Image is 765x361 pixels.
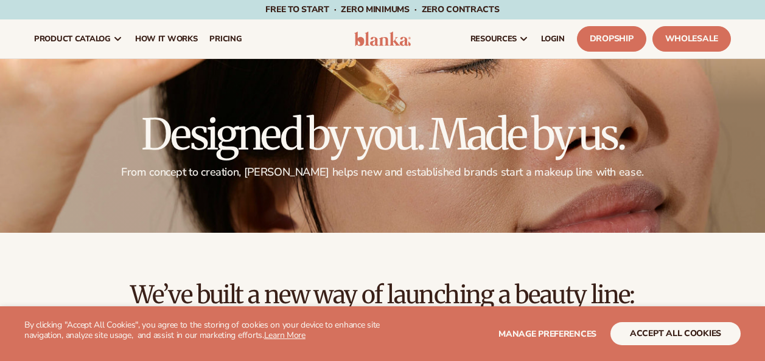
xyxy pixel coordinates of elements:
h2: We’ve built a new way of launching a beauty line: [34,281,731,308]
a: resources [464,19,535,58]
a: product catalog [28,19,129,58]
img: logo [354,32,411,46]
button: accept all cookies [610,322,741,345]
span: product catalog [34,34,111,44]
a: pricing [203,19,248,58]
a: How It Works [129,19,204,58]
span: LOGIN [541,34,565,44]
span: pricing [209,34,242,44]
p: From concept to creation, [PERSON_NAME] helps new and established brands start a makeup line with... [34,165,731,179]
span: Manage preferences [498,328,596,340]
h1: Designed by you. Made by us. [34,113,731,156]
span: How It Works [135,34,198,44]
span: resources [470,34,517,44]
p: By clicking "Accept All Cookies", you agree to the storing of cookies on your device to enhance s... [24,320,383,341]
a: LOGIN [535,19,571,58]
a: Learn More [264,329,306,341]
button: Manage preferences [498,322,596,345]
a: Dropship [577,26,646,52]
a: Wholesale [652,26,731,52]
span: Free to start · ZERO minimums · ZERO contracts [265,4,499,15]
